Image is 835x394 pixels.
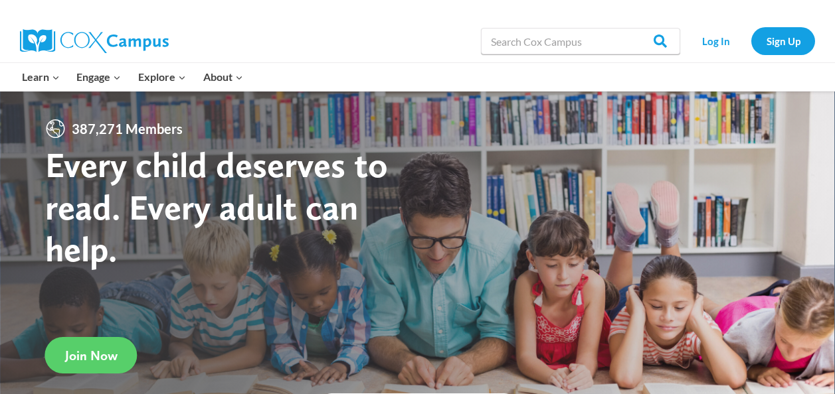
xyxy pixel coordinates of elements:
[687,27,745,54] a: Log In
[45,337,138,373] a: Join Now
[481,28,680,54] input: Search Cox Campus
[203,68,243,86] span: About
[65,348,118,363] span: Join Now
[66,118,188,139] span: 387,271 Members
[138,68,186,86] span: Explore
[76,68,121,86] span: Engage
[13,63,251,91] nav: Primary Navigation
[22,68,60,86] span: Learn
[751,27,815,54] a: Sign Up
[687,27,815,54] nav: Secondary Navigation
[45,143,388,270] strong: Every child deserves to read. Every adult can help.
[20,29,169,53] img: Cox Campus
